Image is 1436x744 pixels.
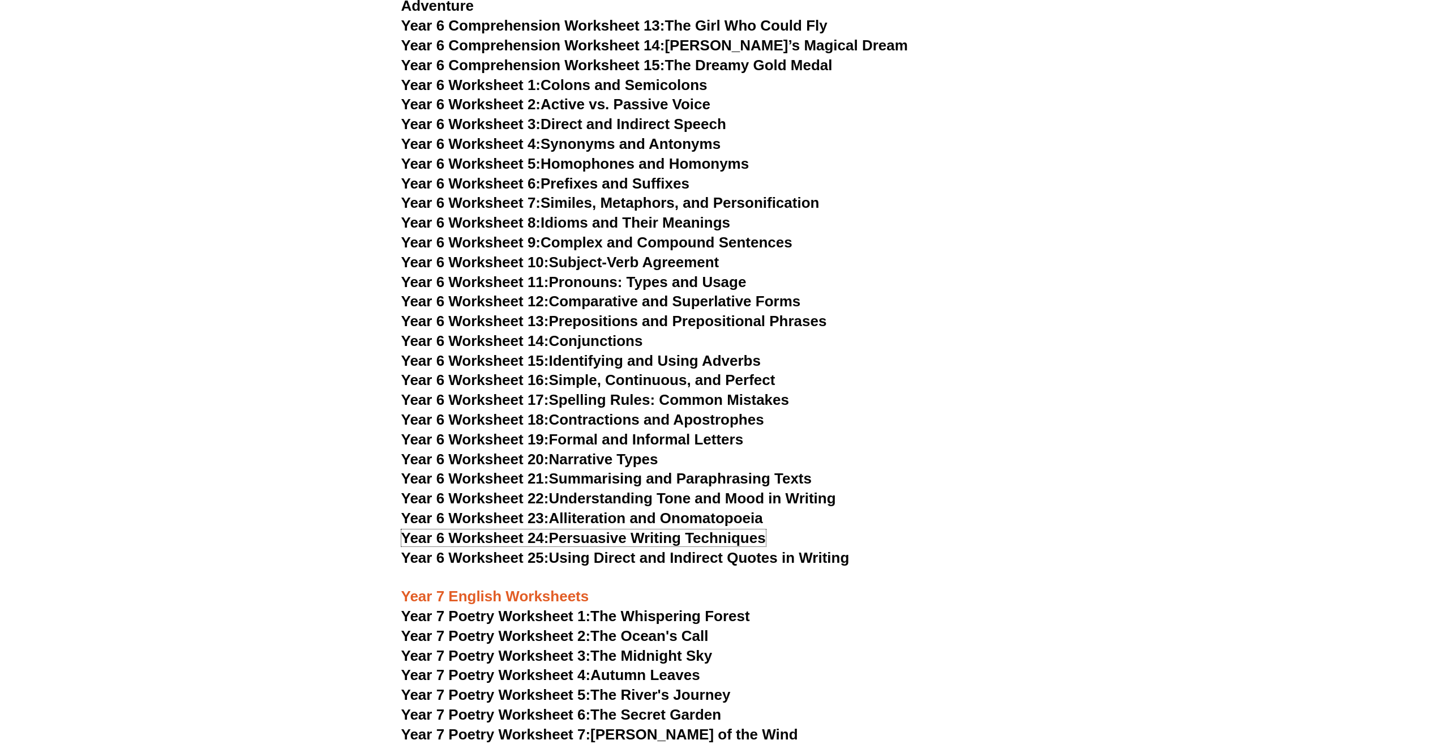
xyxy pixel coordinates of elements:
[401,549,549,566] span: Year 6 Worksheet 25:
[401,116,726,132] a: Year 6 Worksheet 3:Direct and Indirect Speech
[401,17,828,34] a: Year 6 Comprehension Worksheet 13:The Girl Who Could Fly
[401,706,722,723] a: Year 7 Poetry Worksheet 6:The Secret Garden
[401,510,549,527] span: Year 6 Worksheet 23:
[401,135,721,152] a: Year 6 Worksheet 4:Synonyms and Antonyms
[401,470,549,487] span: Year 6 Worksheet 21:
[401,332,643,349] a: Year 6 Worksheet 14:Conjunctions
[401,17,665,34] span: Year 6 Comprehension Worksheet 13:
[401,451,549,468] span: Year 6 Worksheet 20:
[401,411,764,428] a: Year 6 Worksheet 18:Contractions and Apostrophes
[401,627,709,644] a: Year 7 Poetry Worksheet 2:The Ocean's Call
[401,76,708,93] a: Year 6 Worksheet 1:Colons and Semicolons
[401,234,792,251] a: Year 6 Worksheet 9:Complex and Compound Sentences
[401,431,549,448] span: Year 6 Worksheet 19:
[401,214,730,231] a: Year 6 Worksheet 8:Idioms and Their Meanings
[401,411,549,428] span: Year 6 Worksheet 18:
[401,352,549,369] span: Year 6 Worksheet 15:
[401,529,549,546] span: Year 6 Worksheet 24:
[401,647,713,664] a: Year 7 Poetry Worksheet 3:The Midnight Sky
[401,194,541,211] span: Year 6 Worksheet 7:
[401,549,850,566] a: Year 6 Worksheet 25:Using Direct and Indirect Quotes in Writing
[401,706,591,723] span: Year 7 Poetry Worksheet 6:
[401,529,766,546] a: Year 6 Worksheet 24:Persuasive Writing Techniques
[401,627,591,644] span: Year 7 Poetry Worksheet 2:
[401,175,689,192] a: Year 6 Worksheet 6:Prefixes and Suffixes
[401,254,719,271] a: Year 6 Worksheet 10:Subject-Verb Agreement
[401,332,549,349] span: Year 6 Worksheet 14:
[401,37,908,54] a: Year 6 Comprehension Worksheet 14:[PERSON_NAME]’s Magical Dream
[401,686,731,703] a: Year 7 Poetry Worksheet 5:The River's Journey
[401,155,541,172] span: Year 6 Worksheet 5:
[401,313,827,330] a: Year 6 Worksheet 13:Prepositions and Prepositional Phrases
[401,313,549,330] span: Year 6 Worksheet 13:
[401,37,665,54] span: Year 6 Comprehension Worksheet 14:
[401,116,541,132] span: Year 6 Worksheet 3:
[401,254,549,271] span: Year 6 Worksheet 10:
[401,686,591,703] span: Year 7 Poetry Worksheet 5:
[401,568,1035,606] h3: Year 7 English Worksheets
[401,273,747,290] a: Year 6 Worksheet 11:Pronouns: Types and Usage
[401,273,549,290] span: Year 6 Worksheet 11:
[401,726,591,743] span: Year 7 Poetry Worksheet 7:
[401,135,541,152] span: Year 6 Worksheet 4:
[401,352,761,369] a: Year 6 Worksheet 15:Identifying and Using Adverbs
[401,647,591,664] span: Year 7 Poetry Worksheet 3:
[401,371,549,388] span: Year 6 Worksheet 16:
[401,608,591,625] span: Year 7 Poetry Worksheet 1:
[401,490,549,507] span: Year 6 Worksheet 22:
[401,293,801,310] a: Year 6 Worksheet 12:Comparative and Superlative Forms
[401,57,833,74] a: Year 6 Comprehension Worksheet 15:The Dreamy Gold Medal
[401,391,789,408] a: Year 6 Worksheet 17:Spelling Rules: Common Mistakes
[401,293,549,310] span: Year 6 Worksheet 12:
[401,431,744,448] a: Year 6 Worksheet 19:Formal and Informal Letters
[401,57,665,74] span: Year 6 Comprehension Worksheet 15:
[401,96,541,113] span: Year 6 Worksheet 2:
[401,214,541,231] span: Year 6 Worksheet 8:
[401,666,700,683] a: Year 7 Poetry Worksheet 4:Autumn Leaves
[401,470,812,487] a: Year 6 Worksheet 21:Summarising and Paraphrasing Texts
[401,666,591,683] span: Year 7 Poetry Worksheet 4:
[401,391,549,408] span: Year 6 Worksheet 17:
[401,96,710,113] a: Year 6 Worksheet 2:Active vs. Passive Voice
[401,194,820,211] a: Year 6 Worksheet 7:Similes, Metaphors, and Personification
[401,608,750,625] a: Year 7 Poetry Worksheet 1:The Whispering Forest
[401,490,836,507] a: Year 6 Worksheet 22:Understanding Tone and Mood in Writing
[401,451,658,468] a: Year 6 Worksheet 20:Narrative Types
[401,510,763,527] a: Year 6 Worksheet 23:Alliteration and Onomatopoeia
[401,76,541,93] span: Year 6 Worksheet 1:
[401,175,541,192] span: Year 6 Worksheet 6:
[1248,616,1436,744] iframe: Chat Widget
[401,371,775,388] a: Year 6 Worksheet 16:Simple, Continuous, and Perfect
[401,155,749,172] a: Year 6 Worksheet 5:Homophones and Homonyms
[401,726,798,743] a: Year 7 Poetry Worksheet 7:[PERSON_NAME] of the Wind
[401,234,541,251] span: Year 6 Worksheet 9:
